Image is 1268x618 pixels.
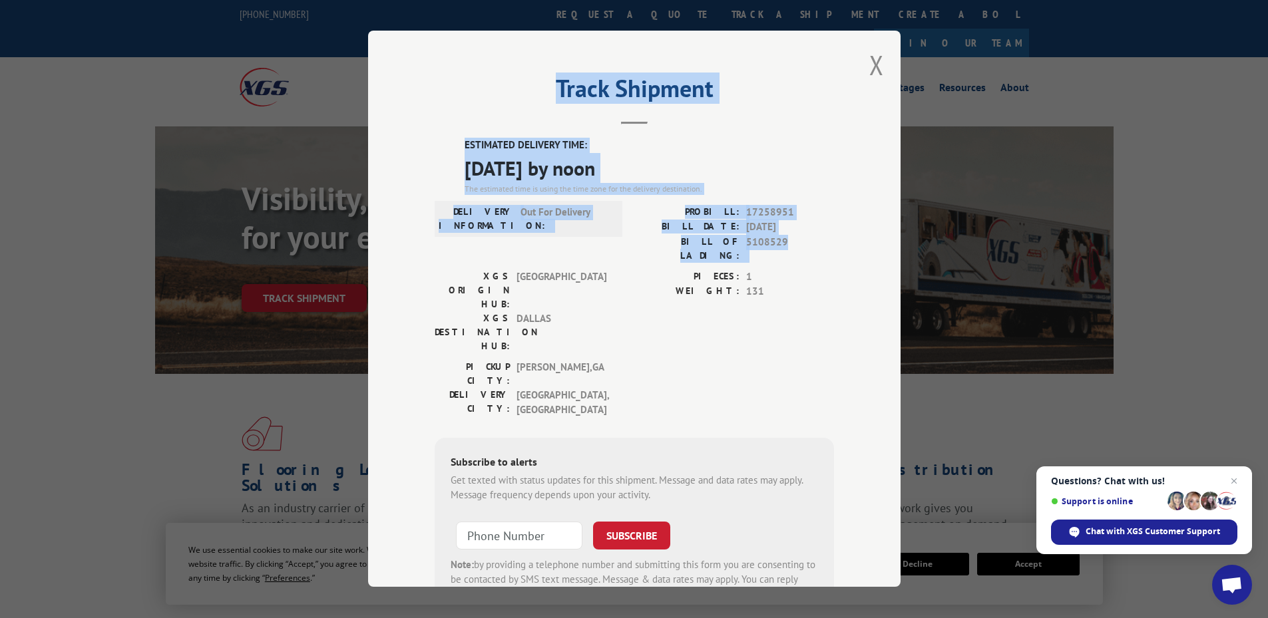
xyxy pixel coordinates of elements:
span: DALLAS [517,311,606,353]
strong: Note: [451,558,474,571]
span: 17258951 [746,205,834,220]
a: Open chat [1212,565,1252,605]
span: 131 [746,285,834,300]
span: Support is online [1051,496,1163,506]
span: [GEOGRAPHIC_DATA] , [GEOGRAPHIC_DATA] [517,388,606,418]
div: Subscribe to alerts [451,454,818,473]
label: BILL OF LADING: [634,235,740,263]
label: XGS ORIGIN HUB: [435,269,510,311]
span: Chat with XGS Customer Support [1086,526,1220,538]
label: WEIGHT: [634,285,740,300]
input: Phone Number [456,522,582,549]
div: Get texted with status updates for this shipment. Message and data rates may apply. Message frequ... [451,473,818,503]
label: PICKUP CITY: [435,360,510,388]
h2: Track Shipment [435,79,834,104]
div: The estimated time is using the time zone for the delivery destination. [465,183,834,195]
span: [DATE] [746,220,834,235]
span: 5108529 [746,235,834,263]
label: ESTIMATED DELIVERY TIME: [465,138,834,154]
label: DELIVERY INFORMATION: [439,205,514,233]
span: Chat with XGS Customer Support [1051,520,1237,545]
label: PROBILL: [634,205,740,220]
span: Out For Delivery [521,205,610,233]
div: by providing a telephone number and submitting this form you are consenting to be contacted by SM... [451,557,818,603]
label: PIECES: [634,269,740,285]
label: XGS DESTINATION HUB: [435,311,510,353]
span: [PERSON_NAME] , GA [517,360,606,388]
span: [GEOGRAPHIC_DATA] [517,269,606,311]
button: Close modal [869,47,884,82]
label: BILL DATE: [634,220,740,235]
span: 1 [746,269,834,285]
span: [DATE] by noon [465,153,834,183]
button: SUBSCRIBE [593,522,670,549]
label: DELIVERY CITY: [435,388,510,418]
span: Questions? Chat with us! [1051,476,1237,486]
